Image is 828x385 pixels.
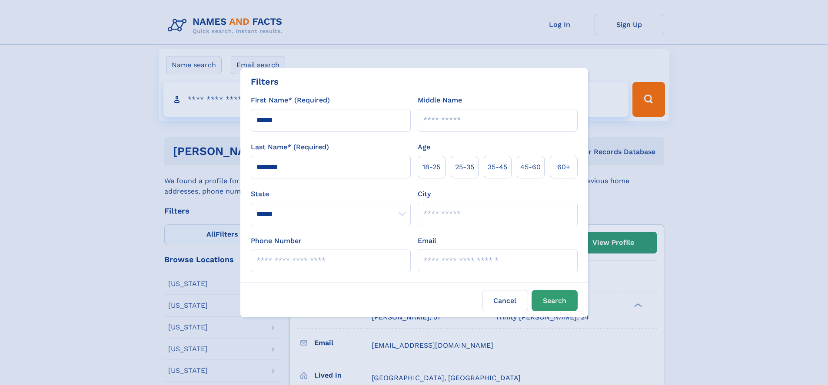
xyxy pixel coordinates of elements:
[418,236,436,246] label: Email
[488,162,507,172] span: 35‑45
[251,95,330,105] label: First Name* (Required)
[422,162,440,172] span: 18‑25
[557,162,570,172] span: 60+
[532,290,578,311] button: Search
[251,142,329,152] label: Last Name* (Required)
[455,162,474,172] span: 25‑35
[251,189,411,199] label: State
[251,75,279,88] div: Filters
[520,162,541,172] span: 45‑60
[418,142,430,152] label: Age
[418,95,462,105] label: Middle Name
[482,290,528,311] label: Cancel
[418,189,431,199] label: City
[251,236,302,246] label: Phone Number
